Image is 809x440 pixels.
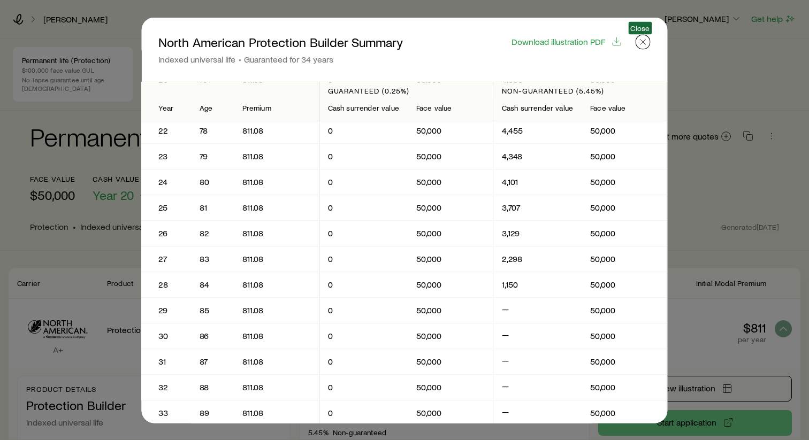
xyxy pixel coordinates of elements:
[200,151,225,162] p: 79
[328,382,399,393] p: 0
[502,254,573,265] p: 2,298
[591,408,659,419] p: 50,000
[502,407,573,420] p: —
[158,104,174,112] div: Year
[328,228,399,239] p: 0
[416,228,484,239] p: 50,000
[242,228,310,239] p: 811.08
[200,305,225,316] p: 85
[591,382,659,393] p: 50,000
[416,126,484,136] p: 50,000
[242,280,310,290] p: 811.08
[158,228,174,239] p: 26
[158,382,174,393] p: 32
[511,35,623,48] button: Download illustration PDF
[591,126,659,136] p: 50,000
[416,151,484,162] p: 50,000
[242,305,310,316] p: 811.08
[591,357,659,367] p: 50,000
[502,356,573,368] p: —
[158,177,174,188] p: 24
[502,104,573,112] div: Cash surrender value
[242,203,310,213] p: 811.08
[502,203,573,213] p: 3,707
[158,53,403,64] p: Indexed universal life Guaranteed for 34 years
[591,254,659,265] p: 50,000
[158,151,174,162] p: 23
[502,86,658,95] p: Non-guaranteed (5.45%)
[158,408,174,419] p: 33
[328,280,399,290] p: 0
[328,151,399,162] p: 0
[591,177,659,188] p: 50,000
[502,280,573,290] p: 1,150
[328,331,399,342] p: 0
[242,357,310,367] p: 811.08
[591,203,659,213] p: 50,000
[416,177,484,188] p: 50,000
[416,382,484,393] p: 50,000
[328,305,399,316] p: 0
[591,331,659,342] p: 50,000
[158,34,403,49] p: North American Protection Builder Summary
[416,104,484,112] div: Face value
[328,126,399,136] p: 0
[242,382,310,393] p: 811.08
[328,408,399,419] p: 0
[200,203,225,213] p: 81
[416,203,484,213] p: 50,000
[200,331,225,342] p: 86
[328,254,399,265] p: 0
[242,151,310,162] p: 811.08
[200,280,225,290] p: 84
[416,305,484,316] p: 50,000
[591,280,659,290] p: 50,000
[200,177,225,188] p: 80
[502,228,573,239] p: 3,129
[158,331,174,342] p: 30
[328,177,399,188] p: 0
[242,408,310,419] p: 811.08
[591,228,659,239] p: 50,000
[416,331,484,342] p: 50,000
[158,280,174,290] p: 28
[200,228,225,239] p: 82
[242,331,310,342] p: 811.08
[242,104,310,112] div: Premium
[328,104,399,112] div: Cash surrender value
[591,104,659,112] div: Face value
[328,357,399,367] p: 0
[200,104,225,112] div: Age
[242,126,310,136] p: 811.08
[591,305,659,316] p: 50,000
[502,151,573,162] p: 4,348
[502,177,573,188] p: 4,101
[502,304,573,317] p: —
[158,126,174,136] p: 22
[200,254,225,265] p: 83
[200,408,225,419] p: 89
[416,357,484,367] p: 50,000
[630,24,650,32] span: Close
[591,151,659,162] p: 50,000
[242,254,310,265] p: 811.08
[158,203,174,213] p: 25
[502,330,573,343] p: —
[200,382,225,393] p: 88
[158,357,174,367] p: 31
[242,177,310,188] p: 811.08
[200,357,225,367] p: 87
[416,280,484,290] p: 50,000
[502,381,573,394] p: —
[416,254,484,265] p: 50,000
[512,37,605,45] span: Download illustration PDF
[158,254,174,265] p: 27
[502,126,573,136] p: 4,455
[328,86,484,95] p: Guaranteed (0.25%)
[158,305,174,316] p: 29
[200,126,225,136] p: 78
[328,203,399,213] p: 0
[416,408,484,419] p: 50,000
